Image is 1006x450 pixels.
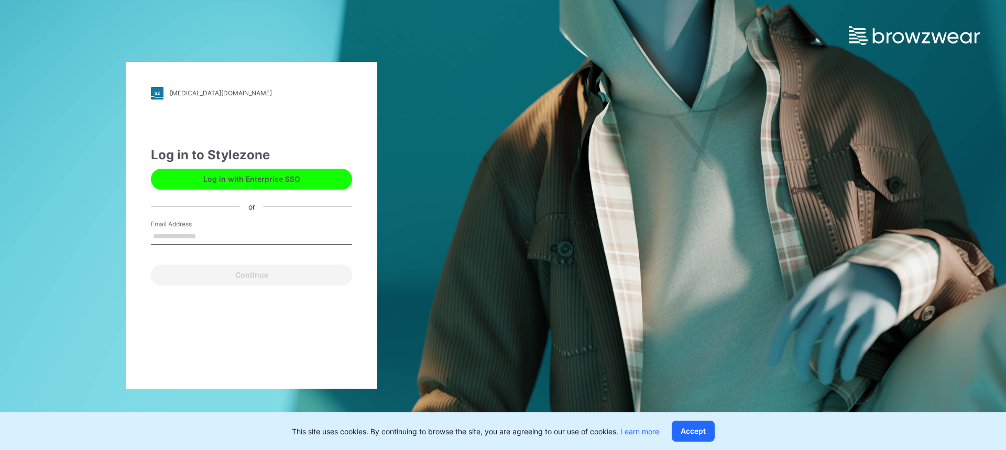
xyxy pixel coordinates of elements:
p: This site uses cookies. By continuing to browse the site, you are agreeing to our use of cookies. [292,426,659,437]
label: Email Address [151,219,224,229]
button: Log in with Enterprise SSO [151,169,352,190]
img: browzwear-logo.e42bd6dac1945053ebaf764b6aa21510.svg [849,26,980,45]
div: Log in to Stylezone [151,146,352,164]
button: Accept [672,421,715,442]
div: or [240,201,264,212]
a: Learn more [620,427,659,436]
div: [MEDICAL_DATA][DOMAIN_NAME] [170,89,272,97]
img: stylezone-logo.562084cfcfab977791bfbf7441f1a819.svg [151,87,163,100]
a: [MEDICAL_DATA][DOMAIN_NAME] [151,87,352,100]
